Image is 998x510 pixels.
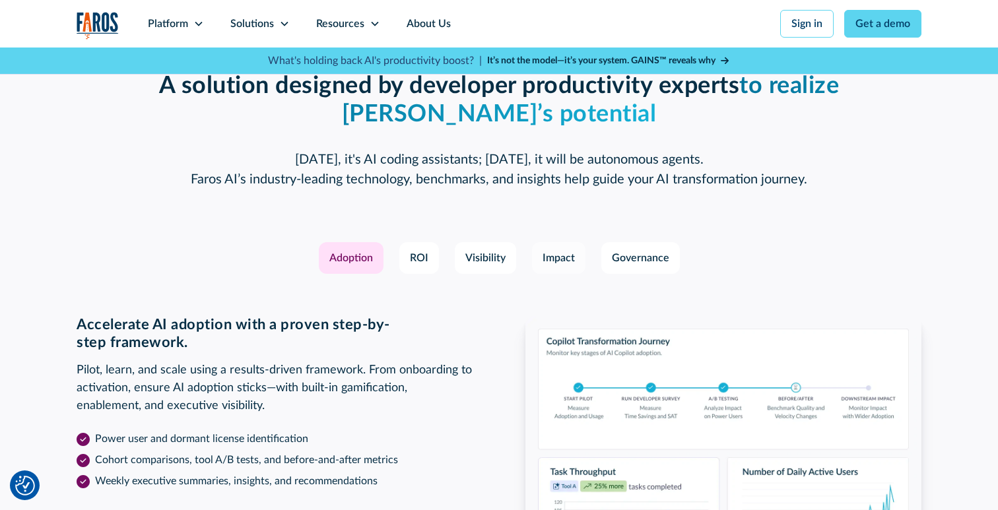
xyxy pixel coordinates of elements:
div: Governance [612,250,669,266]
p: [DATE], it's AI coding assistants; [DATE], it will be autonomous agents. [140,150,858,170]
div: Solutions [230,16,274,32]
li: Cohort comparisons, tool A/B tests, and before-and-after metrics [77,452,473,468]
p: Faros AI’s industry-leading technology, benchmarks, and insights help guide your AI transformatio... [140,170,858,189]
div: Resources [316,16,364,32]
a: Get a demo [844,10,921,38]
a: home [77,12,119,39]
p: What's holding back AI's productivity boost? | [268,53,482,69]
p: Pilot, learn, and scale using a results-driven framework. From onboarding to activation, ensure A... [77,362,473,415]
li: Power user and dormant license identification [77,431,473,447]
div: Impact [543,250,575,266]
div: Adoption [329,250,373,266]
h3: Accelerate AI adoption with a proven step-by-step framework. [77,316,473,351]
a: Sign in [780,10,834,38]
div: Visibility [465,250,506,266]
strong: It’s not the model—it’s your system. GAINS™ reveals why [487,56,715,65]
li: Weekly executive summaries, insights, and recommendations [77,473,473,489]
a: It’s not the model—it’s your system. GAINS™ reveals why [487,54,730,68]
img: Logo of the analytics and reporting company Faros. [77,12,119,39]
button: Cookie Settings [15,476,35,495]
div: ROI [410,250,428,266]
img: Revisit consent button [15,476,35,495]
div: Platform [148,16,188,32]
